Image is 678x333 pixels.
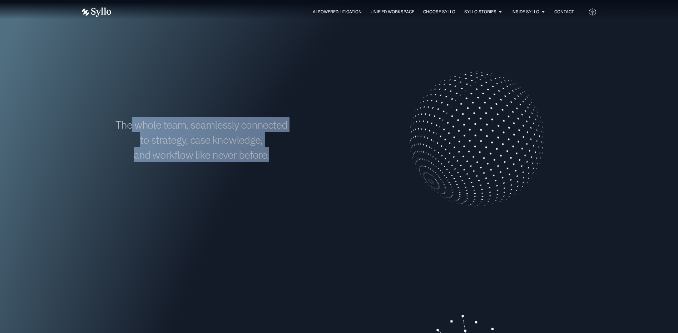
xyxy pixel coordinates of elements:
[371,9,414,15] a: Unified Workspace
[511,9,539,15] a: Inside Syllo
[125,9,574,15] nav: Menu
[313,9,362,15] a: AI Powered Litigation
[554,9,574,15] a: Contact
[82,8,111,17] img: Vector
[464,9,496,15] a: Syllo Stories
[125,9,574,15] div: Menu Toggle
[82,117,321,162] h1: The whole team, seamlessly connected to strategy, case knowledge, and workflow like never before.
[423,9,455,15] a: Choose Syllo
